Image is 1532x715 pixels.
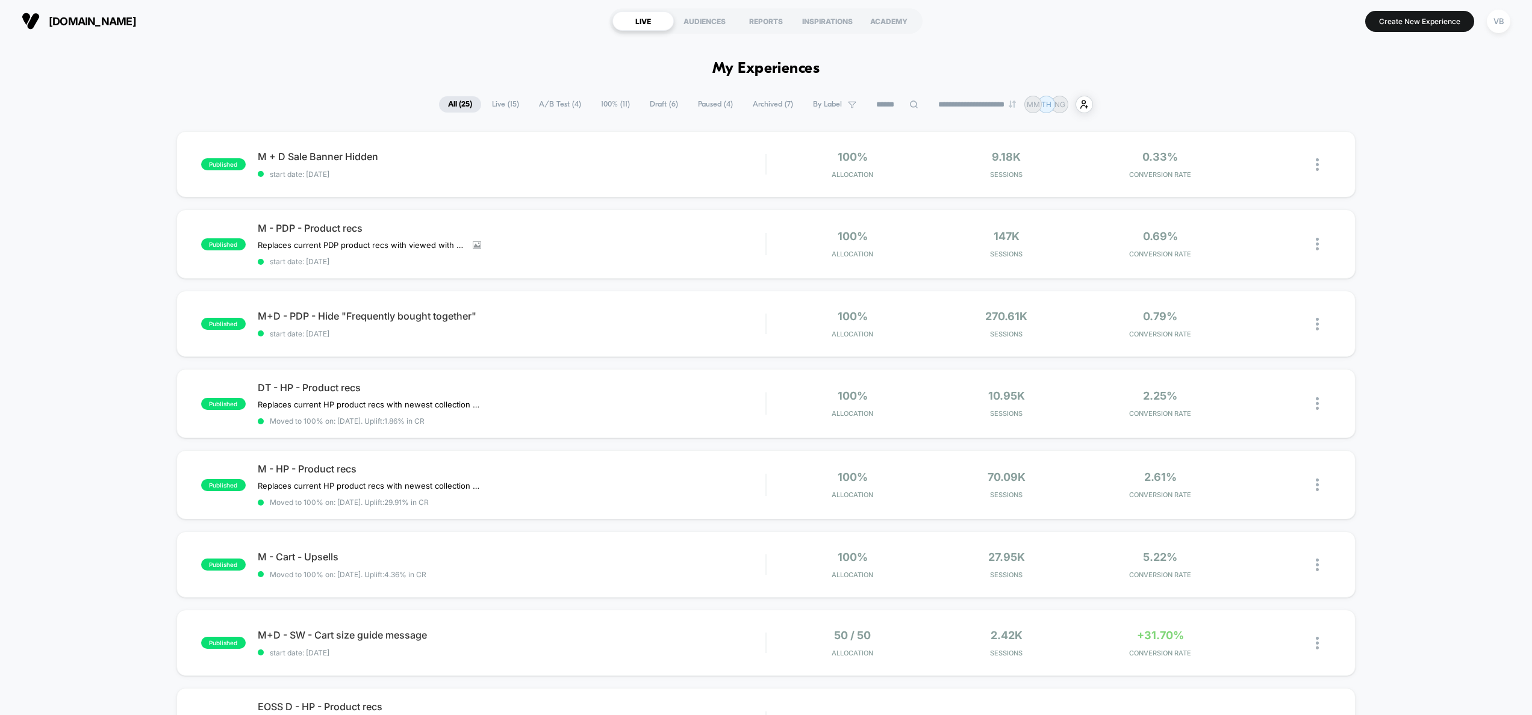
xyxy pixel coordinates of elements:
span: Sessions [932,409,1080,418]
span: M - Cart - Upsells [258,551,766,563]
img: Visually logo [22,12,40,30]
span: published [201,559,246,571]
span: start date: [DATE] [258,170,766,179]
span: start date: [DATE] [258,329,766,338]
div: LIVE [612,11,674,31]
span: Allocation [832,649,873,657]
span: Allocation [832,571,873,579]
span: By Label [813,100,842,109]
span: CONVERSION RATE [1086,250,1235,258]
span: CONVERSION RATE [1086,330,1235,338]
span: published [201,479,246,491]
p: NG [1054,100,1065,109]
span: EOSS D - HP - Product recs [258,701,766,713]
span: CONVERSION RATE [1086,409,1235,418]
span: 70.09k [988,471,1026,483]
span: 2.25% [1143,389,1177,402]
button: VB [1483,9,1514,34]
p: TH [1041,100,1051,109]
span: CONVERSION RATE [1086,649,1235,657]
span: CONVERSION RATE [1086,170,1235,179]
div: ACADEMY [858,11,920,31]
span: 147k [994,230,1020,243]
span: 100% [838,389,868,402]
span: M + D Sale Banner Hidden [258,150,766,162]
span: 0.33% [1142,150,1178,163]
span: DT - HP - Product recs [258,382,766,394]
div: VB [1487,10,1510,33]
div: REPORTS [735,11,797,31]
span: 270.61k [985,310,1027,323]
button: Create New Experience [1365,11,1474,32]
span: 100% [838,230,868,243]
span: Moved to 100% on: [DATE] . Uplift: 4.36% in CR [270,570,426,579]
span: Paused ( 4 ) [689,96,742,113]
span: 0.69% [1143,230,1178,243]
span: Sessions [932,649,1080,657]
span: 50 / 50 [834,629,871,642]
span: Sessions [932,330,1080,338]
div: INSPIRATIONS [797,11,858,31]
img: close [1316,559,1319,571]
span: 100% [838,471,868,483]
span: Sessions [932,571,1080,579]
span: A/B Test ( 4 ) [530,96,590,113]
span: Sessions [932,170,1080,179]
span: Replaces current PDP product recs with viewed with recently viewed strategy. [258,240,464,250]
span: M - HP - Product recs [258,463,766,475]
span: Moved to 100% on: [DATE] . Uplift: 29.91% in CR [270,498,429,507]
span: published [201,398,246,410]
span: M+D - PDP - Hide "Frequently bought together" [258,310,766,322]
img: close [1316,397,1319,410]
span: 100% ( 11 ) [592,96,639,113]
img: end [1009,101,1016,108]
span: Allocation [832,250,873,258]
span: Replaces current HP product recs with newest collection (pre fall 2025) [258,481,481,491]
span: M+D - SW - Cart size guide message [258,629,766,641]
span: Allocation [832,170,873,179]
h1: My Experiences [712,60,820,78]
span: CONVERSION RATE [1086,571,1235,579]
span: 100% [838,551,868,563]
span: Moved to 100% on: [DATE] . Uplift: 1.86% in CR [270,416,425,426]
div: AUDIENCES [674,11,735,31]
span: +31.70% [1137,629,1184,642]
span: CONVERSION RATE [1086,491,1235,499]
span: 27.95k [988,551,1025,563]
span: published [201,238,246,250]
span: Sessions [932,491,1080,499]
span: Archived ( 7 ) [744,96,802,113]
span: M - PDP - Product recs [258,222,766,234]
span: Allocation [832,330,873,338]
span: 0.79% [1143,310,1177,323]
img: close [1316,478,1319,491]
span: published [201,637,246,649]
span: 2.42k [991,629,1023,642]
span: Sessions [932,250,1080,258]
span: [DOMAIN_NAME] [49,15,136,28]
span: start date: [DATE] [258,257,766,266]
span: 10.95k [988,389,1025,402]
span: 100% [838,310,868,323]
p: MM [1027,100,1040,109]
span: Draft ( 6 ) [641,96,687,113]
span: All ( 25 ) [439,96,481,113]
span: published [201,318,246,330]
img: close [1316,158,1319,171]
img: close [1316,318,1319,330]
span: 5.22% [1143,551,1177,563]
span: 100% [838,150,868,163]
span: Allocation [832,491,873,499]
span: Live ( 15 ) [483,96,528,113]
span: Allocation [832,409,873,418]
span: start date: [DATE] [258,648,766,657]
span: Replaces current HP product recs with newest collection (pre fall 2025) [258,400,481,409]
span: published [201,158,246,170]
img: close [1316,637,1319,649]
button: [DOMAIN_NAME] [18,11,140,31]
span: 9.18k [992,150,1021,163]
span: 2.61% [1144,471,1177,483]
img: close [1316,238,1319,250]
